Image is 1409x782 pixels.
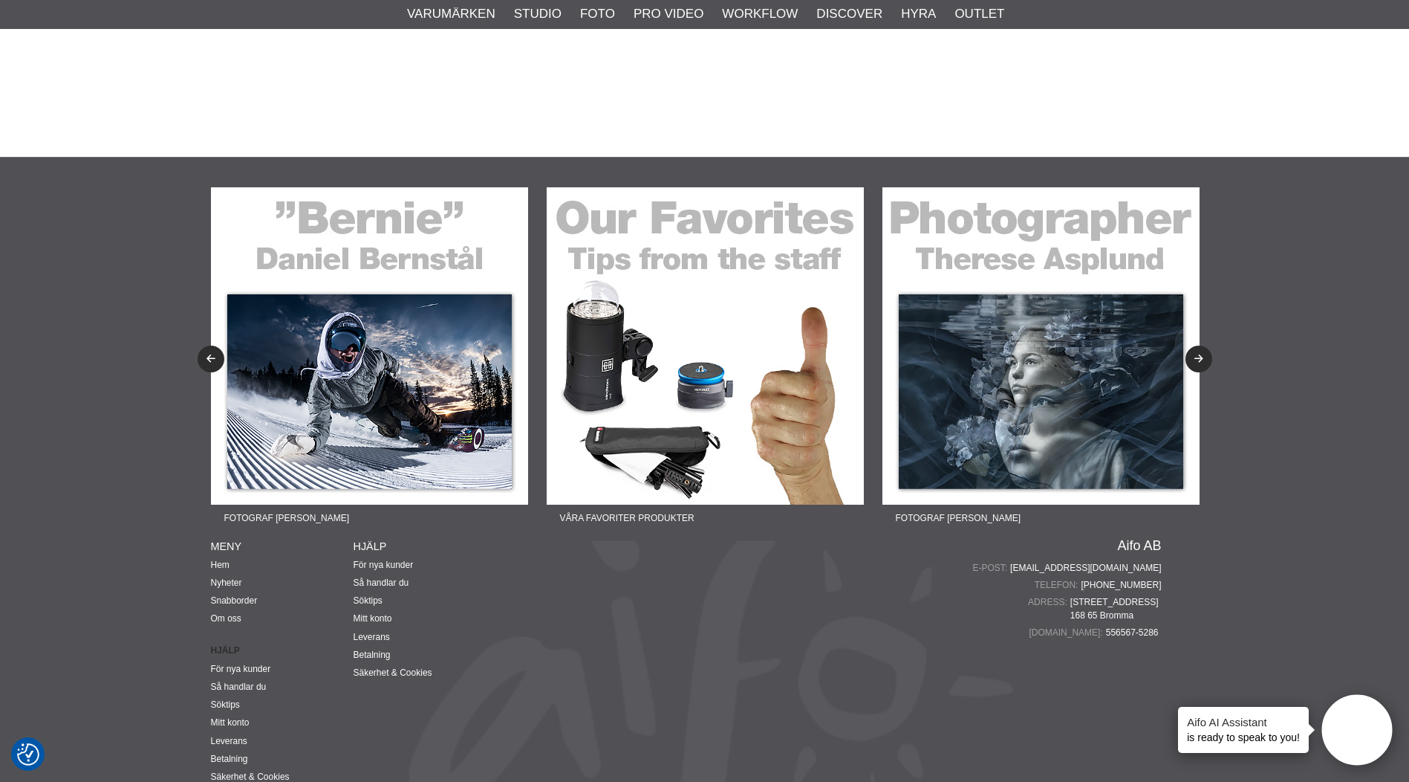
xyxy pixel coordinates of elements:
h4: Hjälp [354,539,496,554]
h4: Meny [211,539,354,554]
a: Hem [211,560,230,570]
span: Fotograf [PERSON_NAME] [882,505,1034,531]
a: Pro Video [634,4,703,24]
a: Söktips [354,595,383,606]
a: Hyra [901,4,936,24]
a: Annons:22-05F banner-sidfot-favorites.jpgVåra favoriter produkter [547,187,864,531]
a: Studio [514,4,562,24]
a: Aifo AB [1117,539,1161,552]
a: Snabborder [211,595,258,606]
a: Foto [580,4,615,24]
a: Så handlar du [211,682,267,692]
div: is ready to speak to you! [1178,707,1309,753]
a: Annons:22-06F banner-sidfot-therese.jpgFotograf [PERSON_NAME] [882,187,1200,531]
a: Om oss [211,613,241,624]
a: Leverans [211,736,247,746]
img: Annons:22-06F banner-sidfot-therese.jpg [882,187,1200,505]
span: Adress: [1028,595,1070,609]
img: Annons:22-04F banner-sidfot-bernie.jpg [211,187,528,505]
span: [DOMAIN_NAME]: [1029,626,1105,639]
a: Workflow [722,4,798,24]
a: Söktips [211,699,240,710]
span: Våra favoriter produkter [547,505,708,531]
span: Telefon: [1035,578,1081,592]
a: Säkerhet & Cookies [211,772,290,782]
a: Mitt konto [354,613,392,624]
a: Leverans [354,632,390,642]
a: Outlet [954,4,1004,24]
button: Samtyckesinställningar [17,741,39,768]
a: För nya kunder [211,664,271,674]
a: Så handlar du [354,578,409,588]
img: Revisit consent button [17,743,39,766]
img: Annons:22-05F banner-sidfot-favorites.jpg [547,187,864,505]
span: 556567-5286 [1106,626,1162,639]
button: Next [1185,346,1212,372]
a: Betalning [211,754,248,764]
a: Säkerhet & Cookies [354,668,432,678]
a: Mitt konto [211,717,250,728]
a: Betalning [354,650,391,660]
button: Previous [198,346,224,372]
a: Annons:22-04F banner-sidfot-bernie.jpgFotograf [PERSON_NAME] [211,187,528,531]
a: Discover [816,4,882,24]
a: [PHONE_NUMBER] [1081,578,1161,592]
strong: Hjälp [211,644,354,657]
a: Nyheter [211,578,242,588]
span: [STREET_ADDRESS] 168 65 Bromma [1070,595,1162,622]
a: För nya kunder [354,560,414,570]
a: Varumärken [407,4,495,24]
span: E-post: [972,561,1010,575]
span: Fotograf [PERSON_NAME] [211,505,362,531]
a: [EMAIL_ADDRESS][DOMAIN_NAME] [1010,561,1161,575]
h4: Aifo AI Assistant [1187,714,1300,730]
